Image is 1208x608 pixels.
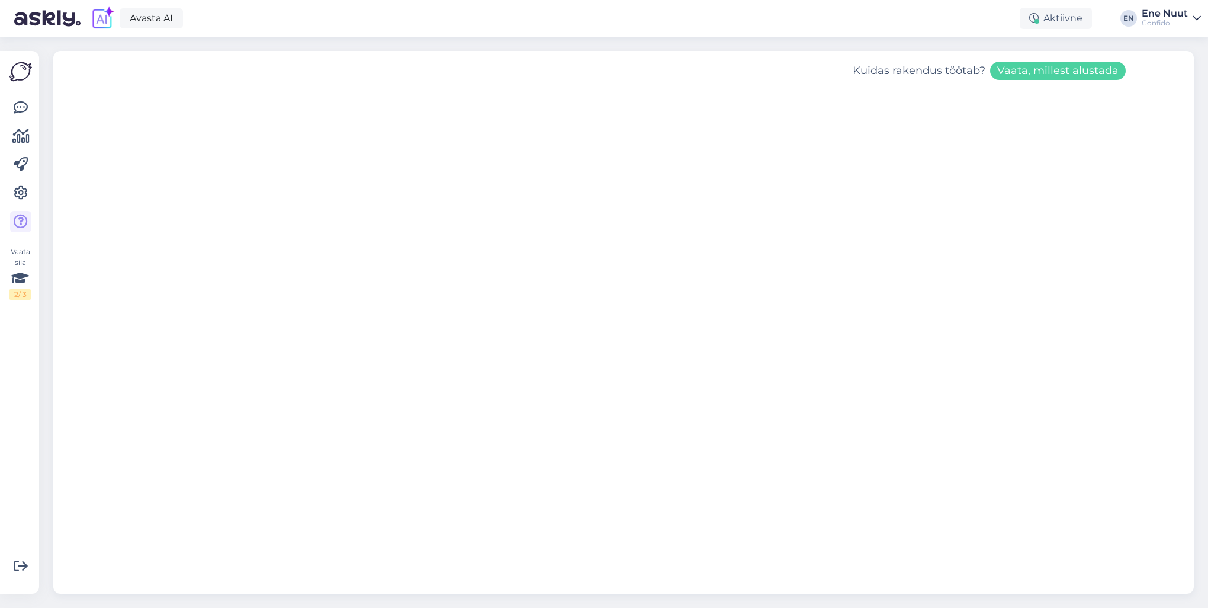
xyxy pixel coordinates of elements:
img: explore-ai [90,6,115,31]
div: EN [1120,10,1137,27]
iframe: Askly Tutorials [53,91,1194,594]
img: Askly Logo [9,60,32,83]
a: Avasta AI [120,8,183,28]
div: Kuidas rakendus töötab? [853,62,1126,80]
div: Confido [1142,18,1188,28]
div: Ene Nuut [1142,9,1188,18]
a: Ene NuutConfido [1142,9,1201,28]
div: 2 / 3 [9,289,31,300]
div: Aktiivne [1020,8,1092,29]
button: Vaata, millest alustada [990,62,1126,80]
div: Vaata siia [9,247,31,300]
